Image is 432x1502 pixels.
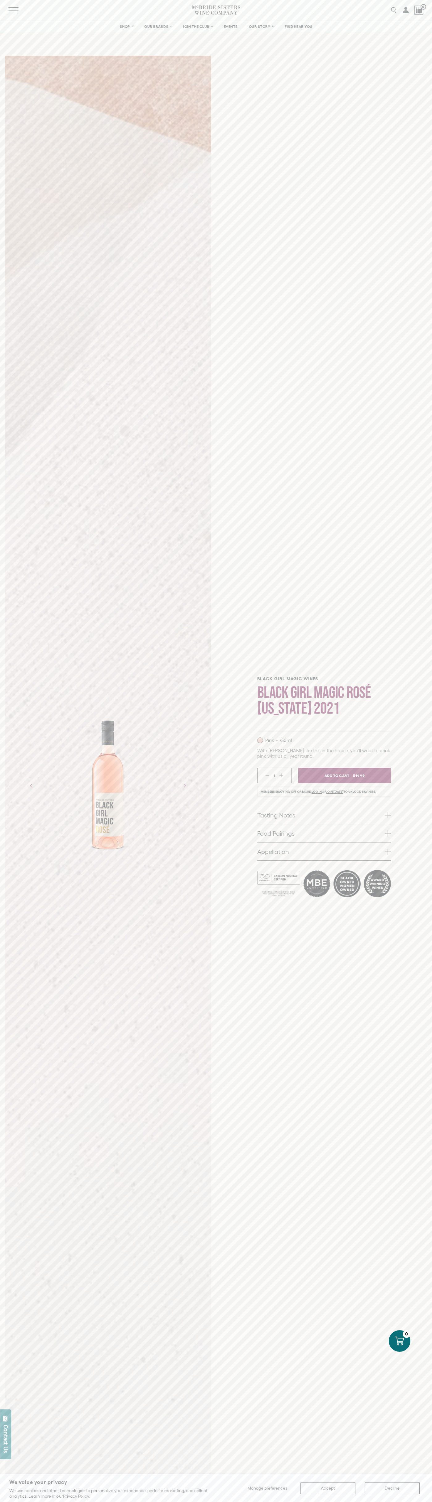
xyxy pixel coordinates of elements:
a: SHOP [115,20,137,33]
span: EVENTS [224,24,238,29]
a: Food Pairings [257,824,391,842]
span: 1 [274,774,275,778]
div: Contact Us [3,1425,9,1453]
button: Manage preferences [244,1482,291,1494]
li: Members enjoy 10% off or more. or to unlock savings. [257,787,391,797]
a: Tasting Notes [257,806,391,824]
p: Pink – 750ml [257,737,292,743]
a: OUR BRANDS [140,20,176,33]
span: $14.99 [353,771,365,780]
span: With [PERSON_NAME] like this in the house, you’ll want to drink pink with us all year round. [257,748,390,759]
button: Mobile Menu Trigger [8,7,31,13]
a: join [DATE] [326,790,343,794]
button: Previous [23,778,40,794]
button: Next [177,778,193,794]
a: Log in [312,790,322,794]
button: Decline [365,1482,420,1494]
a: Appellation [257,842,391,860]
a: Privacy Policy. [63,1494,90,1499]
h2: We value your privacy [9,1480,223,1485]
h6: Black Girl Magic Wines [257,676,391,681]
span: OUR BRANDS [144,24,168,29]
a: OUR STORY [245,20,278,33]
div: 0 [403,1330,410,1338]
span: FIND NEAR YOU [285,24,312,29]
span: Add To Cart - [325,771,352,780]
span: SHOP [120,24,130,29]
span: Manage preferences [247,1486,287,1491]
span: JOIN THE CLUB [183,24,209,29]
h1: Black Girl Magic Rosé [US_STATE] 2021 [257,685,391,716]
a: EVENTS [220,20,242,33]
span: OUR STORY [249,24,271,29]
a: FIND NEAR YOU [281,20,317,33]
button: Add To Cart - $14.99 [298,768,391,783]
a: JOIN THE CLUB [179,20,217,33]
p: We use cookies and other technologies to personalize your experience, perform marketing, and coll... [9,1488,223,1499]
span: 0 [421,4,426,10]
button: Accept [300,1482,355,1494]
